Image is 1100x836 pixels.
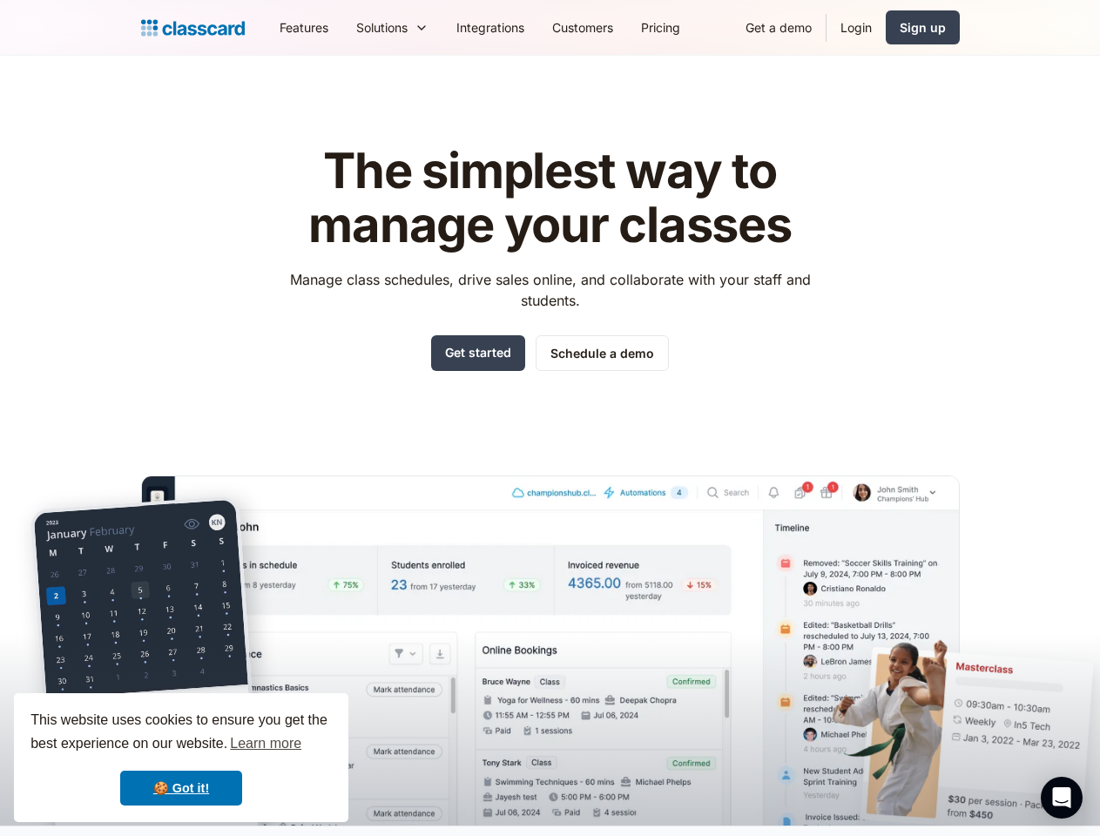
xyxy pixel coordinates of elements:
p: Manage class schedules, drive sales online, and collaborate with your staff and students. [273,269,827,311]
a: Integrations [442,8,538,47]
a: home [141,16,245,40]
div: Solutions [342,8,442,47]
div: Open Intercom Messenger [1041,777,1083,819]
div: Sign up [900,18,946,37]
h1: The simplest way to manage your classes [273,145,827,252]
div: Solutions [356,18,408,37]
a: Pricing [627,8,694,47]
a: Features [266,8,342,47]
a: learn more about cookies [227,731,304,757]
a: Login [827,8,886,47]
a: Get started [431,335,525,371]
a: dismiss cookie message [120,771,242,806]
span: This website uses cookies to ensure you get the best experience on our website. [30,710,332,757]
a: Sign up [886,10,960,44]
a: Schedule a demo [536,335,669,371]
a: Get a demo [732,8,826,47]
a: Customers [538,8,627,47]
div: cookieconsent [14,693,348,822]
